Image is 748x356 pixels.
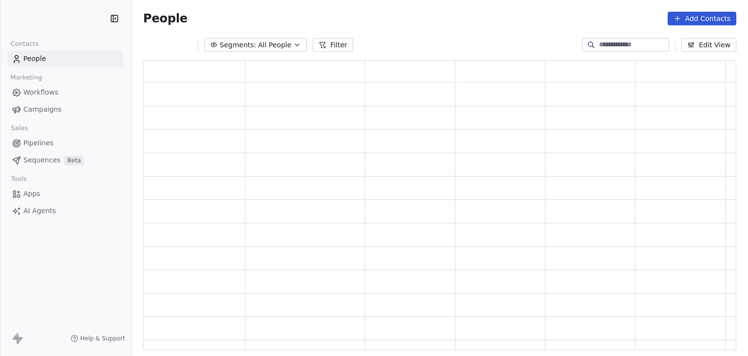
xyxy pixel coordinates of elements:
span: Beta [64,156,84,165]
span: Sales [7,121,32,136]
a: Campaigns [8,101,123,118]
a: Apps [8,186,123,202]
span: People [23,54,46,64]
a: SequencesBeta [8,152,123,168]
span: Apps [23,189,40,199]
span: Contacts [6,37,43,51]
button: Edit View [681,38,736,52]
button: Filter [313,38,353,52]
span: Sequences [23,155,60,165]
a: Pipelines [8,135,123,151]
span: All People [258,40,291,50]
span: Segments: [220,40,256,50]
span: Help & Support [80,335,125,342]
a: Help & Support [71,335,125,342]
span: Tools [7,172,31,186]
span: AI Agents [23,206,56,216]
span: Marketing [6,70,46,85]
a: AI Agents [8,203,123,219]
span: Workflows [23,87,58,98]
span: People [143,11,187,26]
a: Workflows [8,84,123,100]
button: Add Contacts [668,12,736,25]
span: Campaigns [23,104,61,115]
a: People [8,51,123,67]
span: Pipelines [23,138,54,148]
